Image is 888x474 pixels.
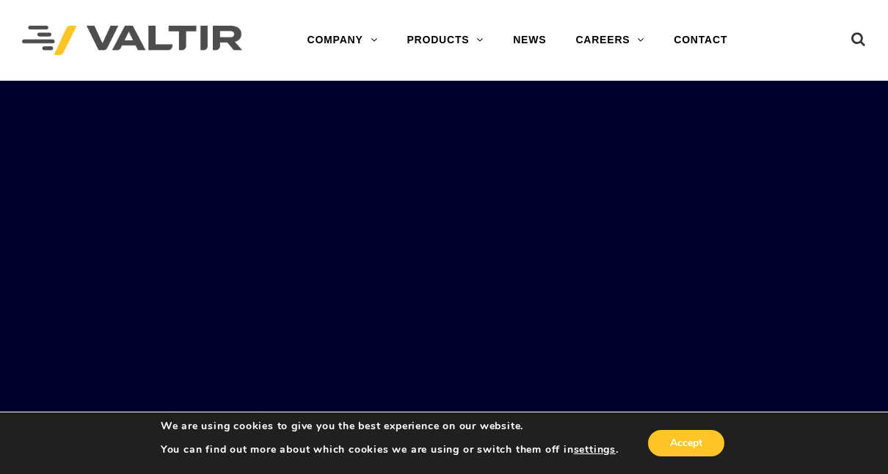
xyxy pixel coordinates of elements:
[648,430,724,456] button: Accept
[498,26,561,55] a: NEWS
[574,443,616,456] button: settings
[22,26,242,56] img: Valtir
[161,443,619,456] p: You can find out more about which cookies we are using or switch them off in .
[392,26,498,55] a: PRODUCTS
[561,26,659,55] a: CAREERS
[292,26,392,55] a: COMPANY
[659,26,742,55] a: CONTACT
[161,420,619,433] p: We are using cookies to give you the best experience on our website.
